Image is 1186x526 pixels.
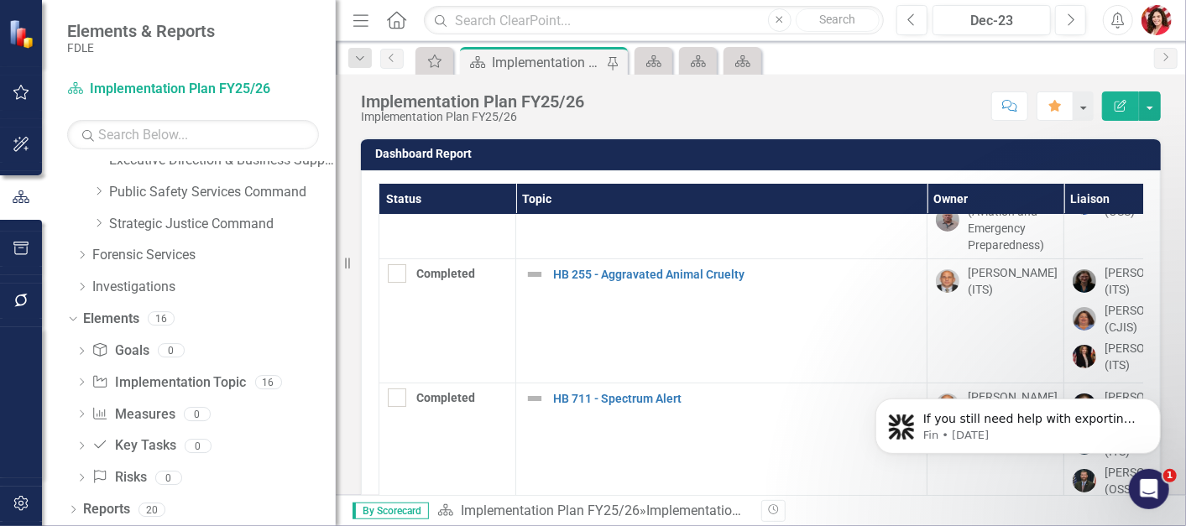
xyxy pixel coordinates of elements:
iframe: Intercom live chat [1129,469,1169,509]
img: Not Defined [525,264,545,284]
div: 0 [184,407,211,421]
a: Public Safety Services Command [109,183,336,202]
div: 16 [148,312,175,326]
td: Double-Click to Edit [927,181,1064,259]
div: Implementation Plan FY25/26 [361,92,584,111]
a: Elements [83,310,139,329]
a: Investigations [92,278,336,297]
td: Double-Click to Edit [927,259,1064,383]
a: Forensic Services [92,246,336,265]
a: Risks [91,468,146,487]
img: Nicole Howard [1073,269,1096,293]
td: Double-Click to Edit [379,181,516,259]
a: HB 711 - Spectrum Alert [553,393,918,405]
div: Implementation Plan FY25/26 [492,52,603,73]
span: Elements & Reports [67,21,215,41]
a: Implementation Topic [91,373,246,393]
td: Double-Click to Edit [379,259,516,383]
img: Caitlin Dawkins [1142,5,1172,35]
div: 20 [138,503,165,517]
img: Dennis Smith [936,208,959,232]
img: John McClellan [1073,469,1096,492]
a: Measures [91,405,175,424]
td: Double-Click to Edit Right Click for Context Menu [516,181,927,259]
a: Reports [83,500,130,519]
div: 16 [255,375,282,389]
div: Implementation Plan FY25/26 [361,111,584,123]
iframe: Intercom notifications message [850,363,1186,481]
small: FDLE [67,41,215,55]
div: [PERSON_NAME] (Aviation and Emergency Preparedness) [968,186,1058,253]
h3: Dashboard Report [375,148,1152,160]
td: Double-Click to Edit Right Click for Context Menu [516,259,927,383]
span: Search [819,13,855,26]
img: Joey Hornsby [936,269,959,293]
button: Search [796,8,880,32]
div: Implementation Plan FY25/26 [646,503,825,518]
a: HB 255 - Aggravated Animal Cruelty [553,268,918,281]
a: Goals [91,341,149,361]
div: [PERSON_NAME] (ITS) [968,264,1058,298]
div: Dec-23 [938,11,1045,31]
input: Search ClearPoint... [424,6,884,35]
input: Search Below... [67,120,319,149]
a: Implementation Plan FY25/26 [67,80,277,99]
img: ClearPoint Strategy [8,18,39,49]
button: Dec-23 [933,5,1051,35]
div: 0 [158,344,185,358]
a: Strategic Justice Command [109,215,336,234]
span: 1 [1163,469,1177,482]
img: Erica Wolaver [1073,345,1096,368]
a: Key Tasks [91,436,175,456]
img: Rachel Truxell [1073,307,1096,331]
div: 0 [185,439,212,453]
div: 0 [155,471,182,485]
a: Implementation Plan FY25/26 [461,503,640,518]
div: » [437,502,749,521]
img: Not Defined [525,388,545,409]
span: By Scorecard [353,503,429,519]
